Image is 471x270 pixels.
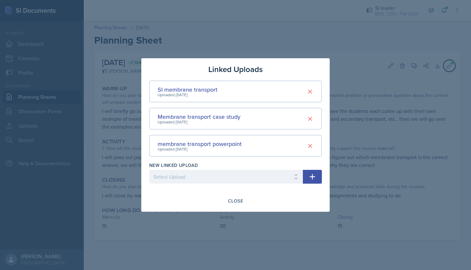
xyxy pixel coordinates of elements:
[224,195,247,207] button: Close
[158,85,218,94] div: SI membrane transport
[158,139,242,148] div: membrane transport powerpoint
[158,146,242,152] div: Uploaded [DATE]
[158,112,240,121] div: Membrane transport case study
[158,92,218,98] div: Uploaded [DATE]
[228,198,243,204] div: Close
[158,119,240,125] div: Uploaded [DATE]
[208,63,263,75] h3: Linked Uploads
[149,162,198,169] label: New Linked Upload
